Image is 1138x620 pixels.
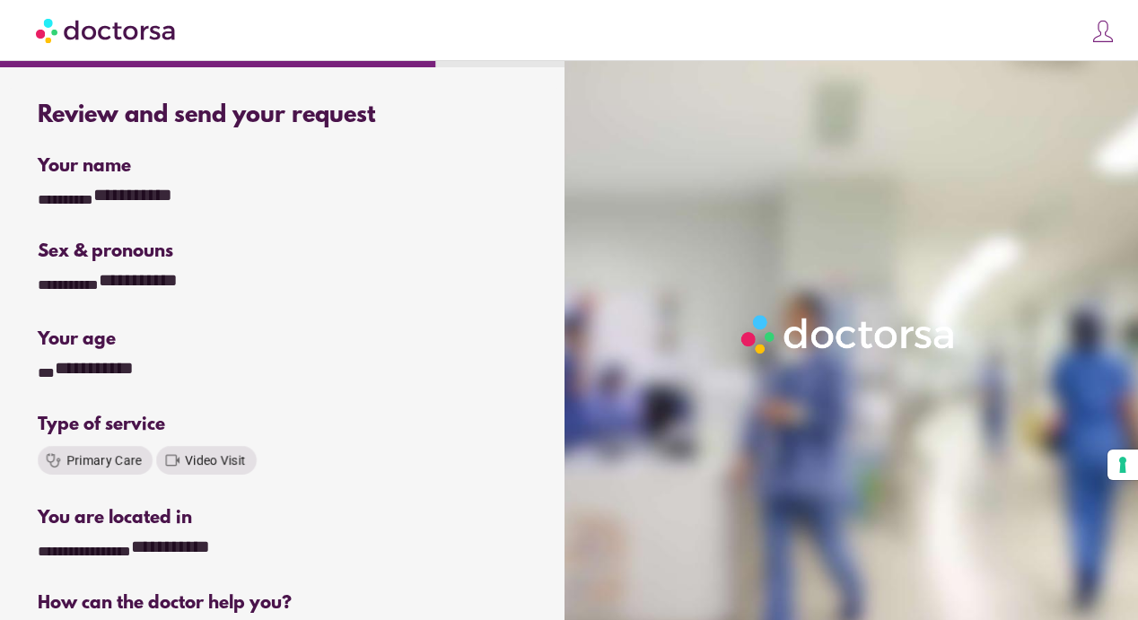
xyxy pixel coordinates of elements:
[38,102,530,129] div: Review and send your request
[1090,19,1116,44] img: icons8-customer-100.png
[735,309,963,360] img: Logo-Doctorsa-trans-White-partial-flat.png
[185,453,246,467] span: Video Visit
[38,508,530,528] div: You are located in
[66,453,142,467] span: Primary Care
[38,593,530,614] div: How can the doctor help you?
[38,415,530,435] div: Type of service
[163,451,181,469] i: videocam
[36,10,178,50] img: Doctorsa.com
[1107,450,1138,480] button: Your consent preferences for tracking technologies
[38,156,530,177] div: Your name
[38,329,281,350] div: Your age
[45,451,63,469] i: stethoscope
[38,241,530,262] div: Sex & pronouns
